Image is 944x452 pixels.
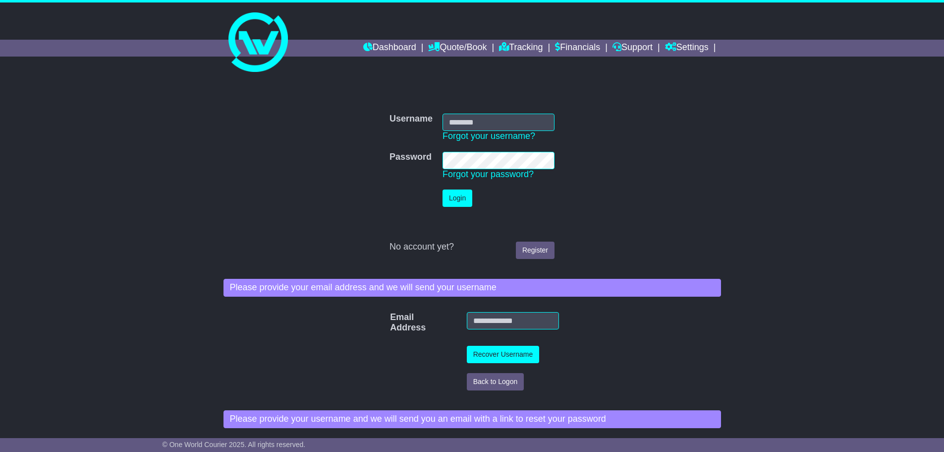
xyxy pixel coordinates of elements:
button: Recover Username [467,346,540,363]
a: Support [612,40,653,57]
div: Please provide your email address and we will send your username [223,279,721,297]
a: Forgot your password? [443,169,534,179]
a: Quote/Book [428,40,487,57]
label: Password [389,152,432,163]
span: © One World Courier 2025. All rights reserved. [163,441,306,449]
div: No account yet? [389,242,555,253]
label: Email Address [385,312,403,333]
a: Register [516,242,555,259]
a: Settings [665,40,709,57]
a: Forgot your username? [443,131,535,141]
label: Username [389,114,433,125]
button: Back to Logon [467,373,524,390]
div: Please provide your username and we will send you an email with a link to reset your password [223,410,721,428]
button: Login [443,190,472,207]
a: Dashboard [363,40,416,57]
a: Tracking [499,40,543,57]
a: Financials [555,40,600,57]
